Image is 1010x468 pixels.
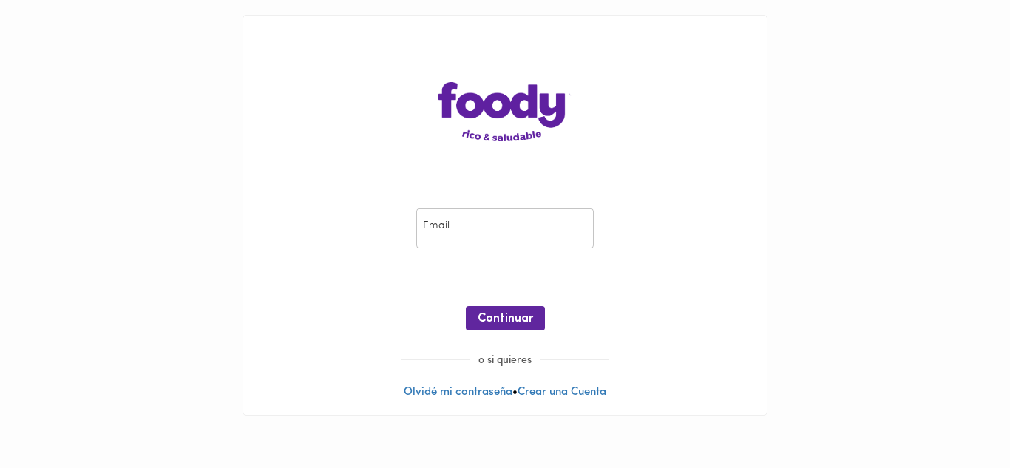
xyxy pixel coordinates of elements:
input: pepitoperez@gmail.com [416,208,594,249]
span: o si quieres [470,355,540,366]
a: Crear una Cuenta [518,387,606,398]
button: Continuar [466,306,545,330]
span: Continuar [478,312,533,326]
img: logo-main-page.png [438,82,572,141]
a: Olvidé mi contraseña [404,387,512,398]
div: • [243,16,767,415]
